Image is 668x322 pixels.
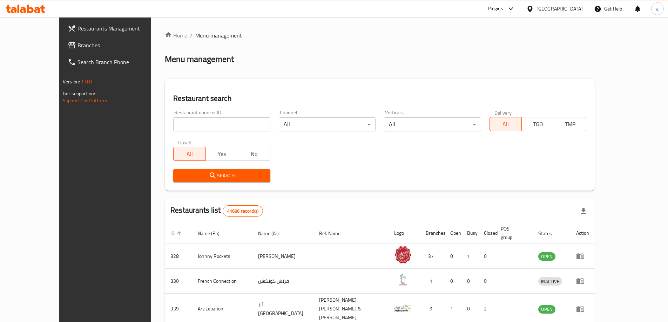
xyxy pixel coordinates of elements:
span: Name (Ar) [258,229,288,238]
span: Version: [63,77,80,86]
div: INACTIVE [538,277,562,286]
span: 1.0.0 [81,77,92,86]
div: Menu [576,252,589,260]
td: 1 [420,269,445,294]
h2: Restaurants list [170,205,263,217]
span: All [176,149,203,159]
span: ID [170,229,184,238]
div: All [384,117,481,131]
td: 37 [420,244,445,269]
span: OPEN [538,305,555,313]
td: [PERSON_NAME] [252,244,313,269]
span: POS group [501,225,524,241]
th: Branches [420,222,445,244]
th: Logo [389,222,420,244]
span: All [493,119,519,129]
a: Search Branch Phone [62,54,171,70]
a: Home [165,31,187,40]
span: Search Branch Phone [77,58,165,66]
span: Search [179,171,264,180]
span: 41686 record(s) [223,208,263,214]
span: Menu management [195,31,242,40]
span: TGO [525,119,551,129]
nav: breadcrumb [165,31,595,40]
td: 0 [445,244,461,269]
th: Action [571,222,595,244]
td: 0 [478,269,495,294]
button: TGO [521,117,554,131]
td: 0 [478,244,495,269]
td: French Connection [192,269,252,294]
th: Closed [478,222,495,244]
th: Open [445,222,461,244]
span: OPEN [538,253,555,261]
label: Delivery [494,110,512,115]
div: All [279,117,376,131]
button: Yes [205,147,238,161]
input: Search for restaurant name or ID.. [173,117,270,131]
td: 328 [165,244,192,269]
span: Branches [77,41,165,49]
td: 330 [165,269,192,294]
li: / [190,31,193,40]
img: Arz Lebanon [394,299,412,316]
td: 0 [461,269,478,294]
a: Restaurants Management [62,20,171,37]
th: Busy [461,222,478,244]
span: Ref. Name [319,229,350,238]
button: TMP [554,117,586,131]
span: No [241,149,268,159]
td: Johnny Rockets [192,244,252,269]
img: Johnny Rockets [394,246,412,263]
div: Plugins [488,5,503,13]
div: [GEOGRAPHIC_DATA] [537,5,583,13]
span: Restaurants Management [77,24,165,33]
td: 0 [445,269,461,294]
a: Support.OpsPlatform [63,96,107,105]
div: Menu [576,277,589,285]
div: Total records count [223,205,263,217]
span: Get support on: [63,89,95,98]
button: Search [173,169,270,182]
button: No [238,147,270,161]
span: Status [538,229,561,238]
td: فرنش كونكشن [252,269,313,294]
button: All [173,147,206,161]
span: Yes [209,149,235,159]
a: Branches [62,37,171,54]
img: French Connection [394,271,412,288]
h2: Restaurant search [173,93,586,104]
button: All [490,117,522,131]
div: Export file [575,203,592,219]
td: 1 [461,244,478,269]
label: Upsell [178,140,191,145]
span: TMP [557,119,583,129]
span: INACTIVE [538,278,562,286]
div: Menu [576,305,589,313]
h2: Menu management [165,54,234,65]
span: a [656,5,659,13]
span: Name (En) [198,229,229,238]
